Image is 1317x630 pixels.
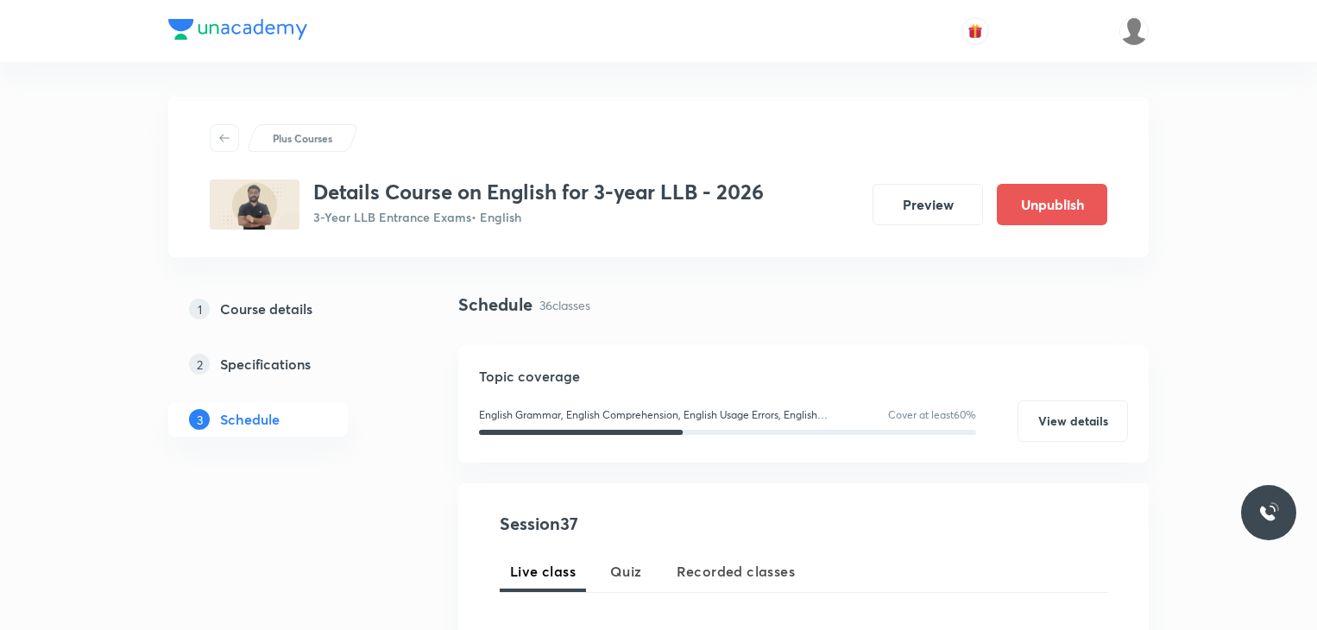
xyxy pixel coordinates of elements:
span: Quiz [610,561,642,582]
h4: Session 37 [500,511,815,537]
img: sejal [1119,16,1149,46]
img: ttu [1258,502,1279,523]
span: Live class [510,561,576,582]
h3: Details Course on English for 3-year LLB - 2026 [313,180,764,205]
h4: Schedule [458,292,532,318]
p: 1 [189,299,210,319]
p: English Grammar, English Comprehension, English Usage Errors, English Vocabulary [479,407,840,423]
p: 3 [189,409,210,430]
img: D8B93661-E61D-4802-9647-37907A377B45_plus.png [210,180,299,230]
button: Preview [873,184,983,225]
a: 2Specifications [168,347,403,381]
p: Cover at least 60 % [888,407,976,423]
span: Recorded classes [677,561,795,582]
img: avatar [967,23,983,39]
button: Unpublish [997,184,1107,225]
a: 1Course details [168,292,403,326]
h5: Topic coverage [479,366,1128,387]
p: Plus Courses [273,130,332,146]
p: 2 [189,354,210,375]
a: Company Logo [168,19,307,44]
h5: Specifications [220,354,311,375]
img: Company Logo [168,19,307,40]
button: View details [1018,400,1128,442]
button: avatar [961,17,989,45]
p: 3-Year LLB Entrance Exams • English [313,208,764,226]
p: 36 classes [539,296,590,314]
h5: Schedule [220,409,280,430]
h5: Course details [220,299,312,319]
